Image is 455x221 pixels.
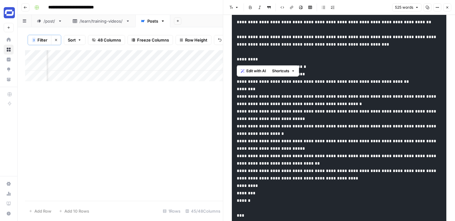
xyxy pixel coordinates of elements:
[4,199,14,209] a: Learning Hub
[183,206,223,216] div: 45/48 Columns
[67,15,135,27] a: /learn/training-videos/
[32,38,36,42] div: 3
[64,35,85,45] button: Sort
[128,35,173,45] button: Freeze Columns
[4,7,15,18] img: Synthesia Logo
[135,15,170,27] a: Posts
[270,67,297,75] button: Shortcuts
[4,55,14,64] a: Insights
[80,18,123,24] div: /learn/training-videos/
[4,189,14,199] a: Usage
[4,74,14,84] a: Your Data
[272,68,289,74] span: Shortcuts
[4,35,14,45] a: Home
[4,179,14,189] a: Settings
[392,3,422,11] button: 525 words
[160,206,183,216] div: 1 Rows
[34,208,51,214] span: Add Row
[88,35,125,45] button: 48 Columns
[97,37,121,43] span: 48 Columns
[185,37,207,43] span: Row Height
[44,18,55,24] div: /post/
[238,67,268,75] button: Edit with AI
[395,5,413,10] span: 525 words
[246,68,266,74] span: Edit with AI
[64,208,89,214] span: Add 10 Rows
[33,38,35,42] span: 3
[137,37,169,43] span: Freeze Columns
[147,18,158,24] div: Posts
[175,35,211,45] button: Row Height
[4,209,14,219] button: Help + Support
[68,37,76,43] span: Sort
[4,45,14,55] a: Browse
[37,37,47,43] span: Filter
[25,206,55,216] button: Add Row
[55,206,93,216] button: Add 10 Rows
[28,35,51,45] button: 3Filter
[4,5,14,20] button: Workspace: Synthesia
[4,64,14,74] a: Opportunities
[32,15,67,27] a: /post/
